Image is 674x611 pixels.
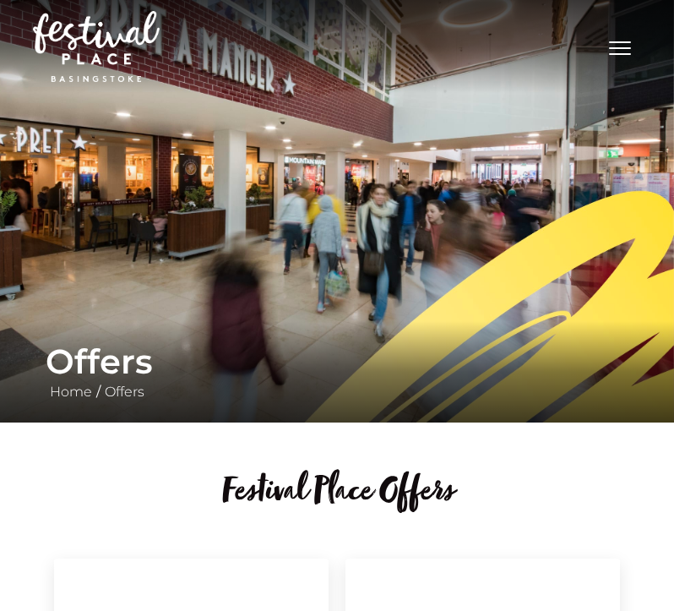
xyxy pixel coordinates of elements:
[33,11,160,82] img: Festival Place Logo
[46,341,628,382] h1: Offers
[33,341,641,402] div: /
[599,34,641,58] button: Toggle navigation
[46,465,628,521] h2: Festival Place Offers
[101,384,149,400] a: Offers
[46,384,96,400] a: Home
